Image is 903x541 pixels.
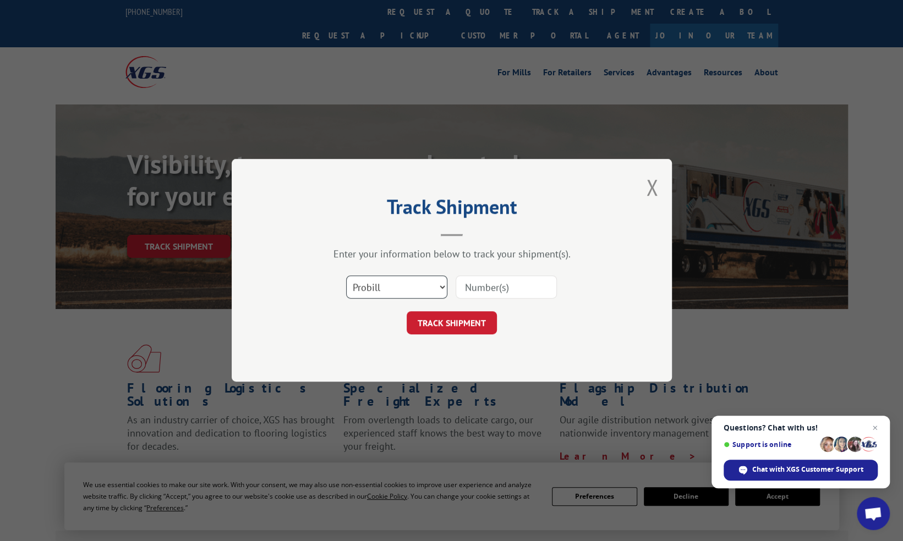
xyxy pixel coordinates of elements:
[287,199,617,220] h2: Track Shipment
[868,421,882,434] span: Close chat
[646,173,658,202] button: Close modal
[752,465,863,474] span: Chat with XGS Customer Support
[857,497,890,530] div: Open chat
[456,276,557,299] input: Number(s)
[724,440,816,449] span: Support is online
[287,248,617,261] div: Enter your information below to track your shipment(s).
[724,423,878,432] span: Questions? Chat with us!
[407,312,497,335] button: TRACK SHIPMENT
[724,460,878,481] div: Chat with XGS Customer Support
